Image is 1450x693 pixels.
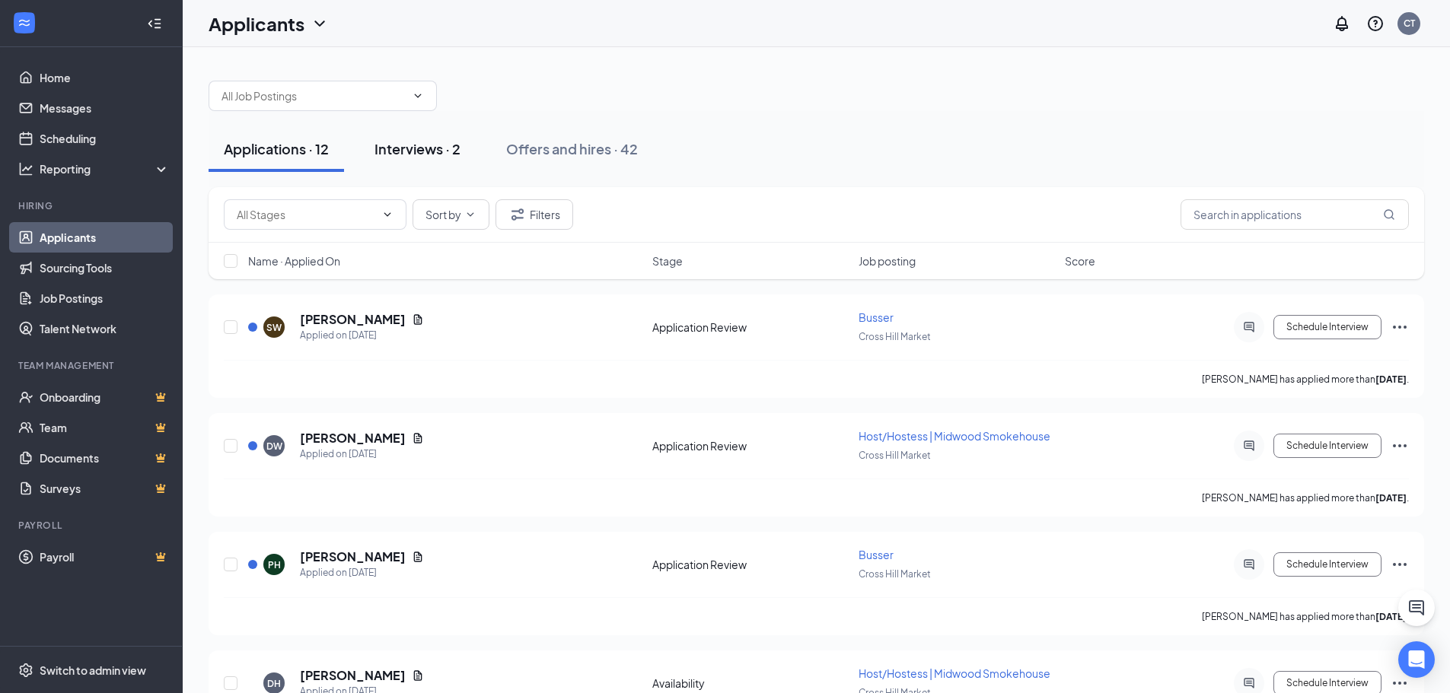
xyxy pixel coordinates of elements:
svg: Settings [18,663,33,678]
div: CT [1404,17,1415,30]
p: [PERSON_NAME] has applied more than . [1202,610,1409,623]
div: Applied on [DATE] [300,565,424,580]
a: Sourcing Tools [40,253,170,283]
a: DocumentsCrown [40,443,170,473]
div: Availability [652,676,849,691]
span: Name · Applied On [248,253,340,269]
svg: Notifications [1333,14,1351,33]
div: DW [266,440,282,453]
b: [DATE] [1375,374,1407,385]
span: Cross Hill Market [859,450,931,461]
span: Stage [652,253,683,269]
h5: [PERSON_NAME] [300,667,406,684]
div: Interviews · 2 [374,139,460,158]
h1: Applicants [209,11,304,37]
svg: Collapse [147,16,162,31]
button: Schedule Interview [1273,552,1381,577]
div: Applications · 12 [224,139,329,158]
svg: Ellipses [1391,318,1409,336]
div: Application Review [652,319,849,335]
button: Schedule Interview [1273,434,1381,458]
div: SW [266,321,282,334]
button: Schedule Interview [1273,315,1381,339]
p: [PERSON_NAME] has applied more than . [1202,491,1409,504]
svg: QuestionInfo [1366,14,1385,33]
span: Host/Hostess | Midwood Smokehouse [859,666,1050,680]
span: Sort by [425,209,461,220]
svg: ChevronDown [464,208,476,221]
svg: Document [412,551,424,563]
a: Job Postings [40,283,170,313]
div: Payroll [18,519,167,532]
svg: Document [412,669,424,682]
b: [DATE] [1375,492,1407,504]
svg: Ellipses [1391,555,1409,574]
input: Search in applications [1181,199,1409,230]
div: Applied on [DATE] [300,447,424,462]
svg: WorkstreamLogo [17,15,32,30]
span: Host/Hostess | Midwood Smokehouse [859,429,1050,443]
div: PH [268,558,281,571]
svg: Document [412,313,424,326]
svg: Analysis [18,161,33,176]
h5: [PERSON_NAME] [300,548,406,565]
svg: ChevronDown [381,208,394,221]
h5: [PERSON_NAME] [300,430,406,447]
a: Talent Network [40,313,170,344]
svg: ActiveChat [1240,677,1258,689]
div: DH [267,677,281,690]
svg: ChevronDown [412,90,424,102]
span: Job posting [859,253,916,269]
svg: ActiveChat [1240,558,1258,571]
span: Cross Hill Market [859,331,931,342]
div: Application Review [652,557,849,572]
div: Open Intercom Messenger [1398,641,1435,678]
div: Team Management [18,359,167,372]
span: Busser [859,310,894,324]
svg: MagnifyingGlass [1383,208,1395,221]
svg: Ellipses [1391,437,1409,455]
span: Cross Hill Market [859,568,931,580]
span: Busser [859,548,894,561]
a: Messages [40,93,170,123]
svg: ChevronDown [311,14,329,33]
h5: [PERSON_NAME] [300,311,406,328]
a: OnboardingCrown [40,382,170,412]
button: Sort byChevronDown [413,199,489,230]
div: Applied on [DATE] [300,328,424,343]
input: All Job Postings [221,87,406,104]
div: Application Review [652,438,849,453]
span: Score [1065,253,1095,269]
a: Applicants [40,222,170,253]
a: Home [40,62,170,93]
svg: ChatActive [1407,599,1426,617]
svg: ActiveChat [1240,321,1258,333]
a: Scheduling [40,123,170,154]
svg: Document [412,432,424,444]
b: [DATE] [1375,611,1407,622]
svg: Filter [508,205,527,224]
input: All Stages [237,206,375,223]
svg: Ellipses [1391,674,1409,692]
a: PayrollCrown [40,542,170,572]
div: Offers and hires · 42 [506,139,638,158]
div: Switch to admin view [40,663,146,678]
a: TeamCrown [40,412,170,443]
button: ChatActive [1398,590,1435,626]
svg: ActiveChat [1240,440,1258,452]
div: Hiring [18,199,167,212]
a: SurveysCrown [40,473,170,504]
p: [PERSON_NAME] has applied more than . [1202,373,1409,386]
button: Filter Filters [496,199,573,230]
div: Reporting [40,161,170,176]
